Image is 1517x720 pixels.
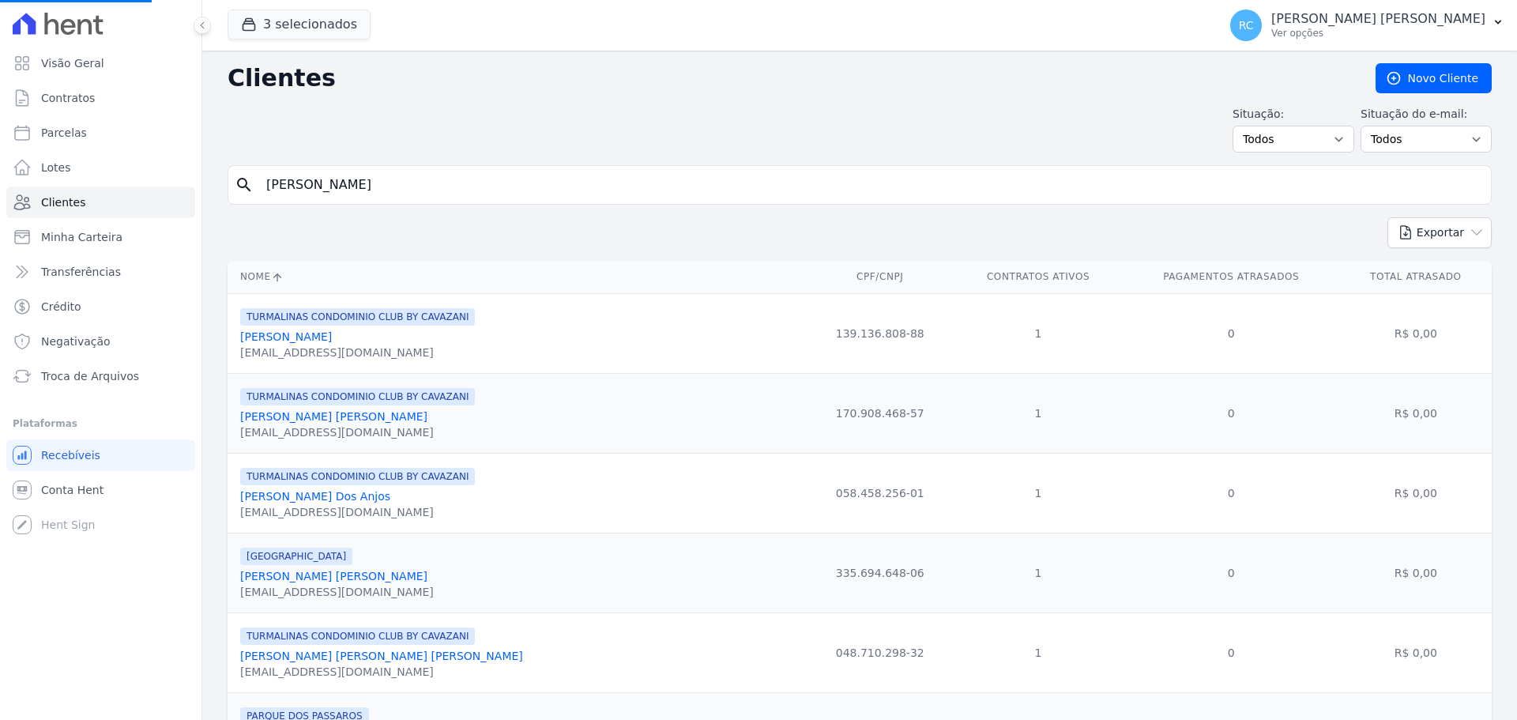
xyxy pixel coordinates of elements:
[228,9,371,40] button: 3 selecionados
[1123,261,1340,293] th: Pagamentos Atrasados
[6,326,195,357] a: Negativação
[1123,293,1340,373] td: 0
[240,468,475,485] span: TURMALINAS CONDOMINIO CLUB BY CAVAZANI
[240,650,523,662] a: [PERSON_NAME] [PERSON_NAME] [PERSON_NAME]
[235,175,254,194] i: search
[1233,106,1354,123] label: Situação:
[1340,373,1492,453] td: R$ 0,00
[806,261,954,293] th: CPF/CNPJ
[240,664,523,680] div: [EMAIL_ADDRESS][DOMAIN_NAME]
[240,570,427,582] a: [PERSON_NAME] [PERSON_NAME]
[41,368,139,384] span: Troca de Arquivos
[6,47,195,79] a: Visão Geral
[6,152,195,183] a: Lotes
[228,261,806,293] th: Nome
[954,533,1123,613] td: 1
[240,490,390,503] a: [PERSON_NAME] Dos Anjos
[6,474,195,506] a: Conta Hent
[1271,27,1485,40] p: Ver opções
[1123,373,1340,453] td: 0
[41,229,122,245] span: Minha Carteira
[240,504,475,520] div: [EMAIL_ADDRESS][DOMAIN_NAME]
[6,187,195,218] a: Clientes
[6,439,195,471] a: Recebíveis
[240,584,434,600] div: [EMAIL_ADDRESS][DOMAIN_NAME]
[41,264,121,280] span: Transferências
[954,453,1123,533] td: 1
[41,160,71,175] span: Lotes
[806,613,954,692] td: 048.710.298-32
[1340,613,1492,692] td: R$ 0,00
[806,293,954,373] td: 139.136.808-88
[240,388,475,405] span: TURMALINAS CONDOMINIO CLUB BY CAVAZANI
[240,424,475,440] div: [EMAIL_ADDRESS][DOMAIN_NAME]
[954,373,1123,453] td: 1
[1376,63,1492,93] a: Novo Cliente
[41,55,104,71] span: Visão Geral
[954,261,1123,293] th: Contratos Ativos
[6,291,195,322] a: Crédito
[954,613,1123,692] td: 1
[240,345,475,360] div: [EMAIL_ADDRESS][DOMAIN_NAME]
[1123,533,1340,613] td: 0
[240,628,475,645] span: TURMALINAS CONDOMINIO CLUB BY CAVAZANI
[240,548,352,565] span: [GEOGRAPHIC_DATA]
[1239,20,1254,31] span: RC
[13,414,189,433] div: Plataformas
[806,453,954,533] td: 058.458.256-01
[41,482,104,498] span: Conta Hent
[6,256,195,288] a: Transferências
[954,293,1123,373] td: 1
[1271,11,1485,27] p: [PERSON_NAME] [PERSON_NAME]
[1340,453,1492,533] td: R$ 0,00
[1340,293,1492,373] td: R$ 0,00
[41,334,111,349] span: Negativação
[806,533,954,613] td: 335.694.648-06
[1361,106,1492,123] label: Situação do e-mail:
[1340,261,1492,293] th: Total Atrasado
[6,360,195,392] a: Troca de Arquivos
[41,447,100,463] span: Recebíveis
[1218,3,1517,47] button: RC [PERSON_NAME] [PERSON_NAME] Ver opções
[41,125,87,141] span: Parcelas
[1340,533,1492,613] td: R$ 0,00
[228,64,1350,92] h2: Clientes
[41,90,95,106] span: Contratos
[240,330,332,343] a: [PERSON_NAME]
[41,299,81,315] span: Crédito
[240,308,475,326] span: TURMALINAS CONDOMINIO CLUB BY CAVAZANI
[1123,613,1340,692] td: 0
[240,410,427,423] a: [PERSON_NAME] [PERSON_NAME]
[1387,217,1492,248] button: Exportar
[257,169,1485,201] input: Buscar por nome, CPF ou e-mail
[1123,453,1340,533] td: 0
[6,221,195,253] a: Minha Carteira
[6,117,195,149] a: Parcelas
[6,82,195,114] a: Contratos
[806,373,954,453] td: 170.908.468-57
[41,194,85,210] span: Clientes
